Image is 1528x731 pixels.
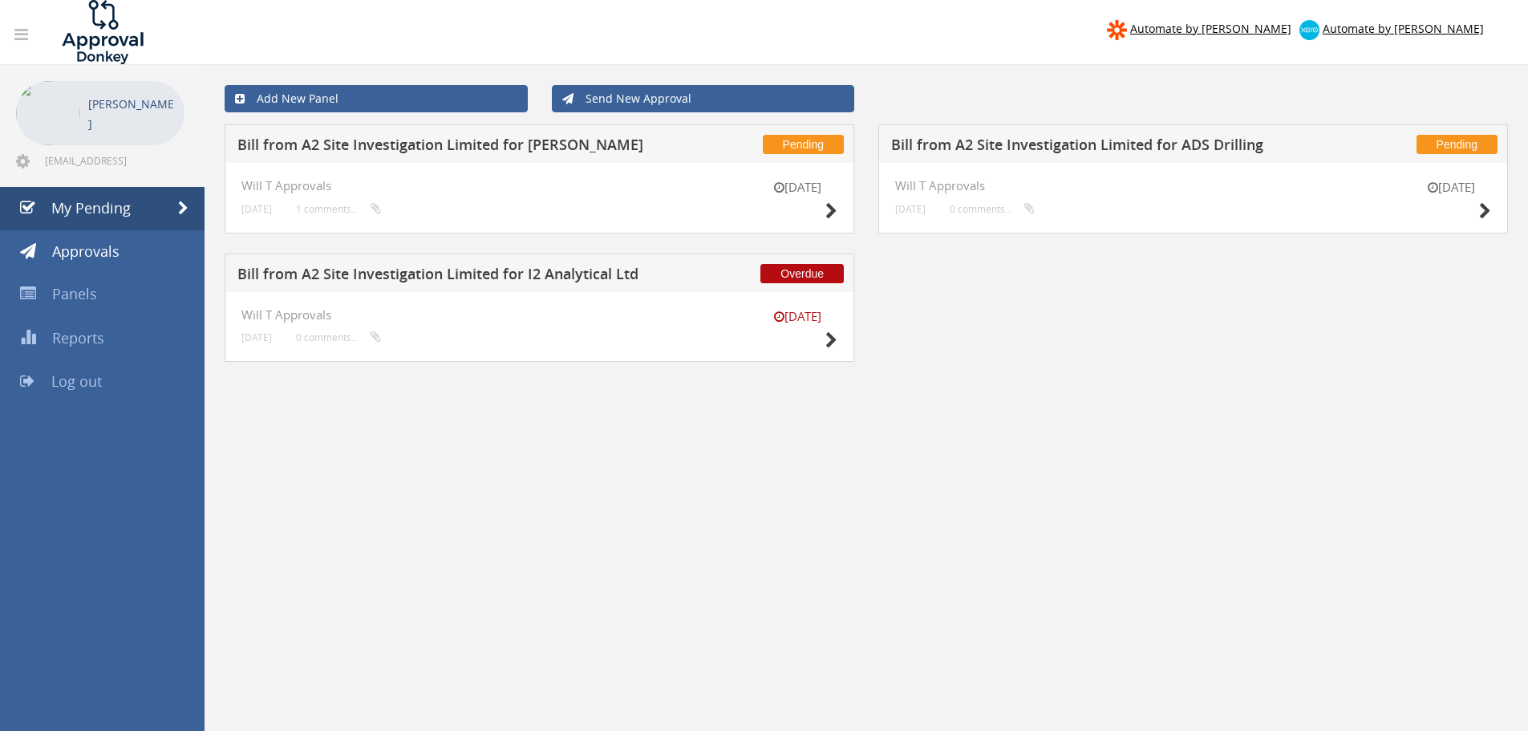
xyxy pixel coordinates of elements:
a: Add New Panel [225,85,528,112]
small: [DATE] [241,331,272,343]
span: Panels [52,284,97,303]
h4: Will T Approvals [895,179,1491,193]
span: Log out [51,372,102,391]
span: Pending [1417,135,1498,154]
small: 0 comments... [296,331,381,343]
h5: Bill from A2 Site Investigation Limited for I2 Analytical Ltd [237,266,660,286]
small: [DATE] [757,179,837,196]
span: [EMAIL_ADDRESS][DOMAIN_NAME] [45,154,181,167]
small: [DATE] [757,308,837,325]
h5: Bill from A2 Site Investigation Limited for [PERSON_NAME] [237,137,660,157]
p: [PERSON_NAME] [88,94,176,134]
h5: Bill from A2 Site Investigation Limited for ADS Drilling [891,137,1314,157]
small: [DATE] [241,203,272,215]
small: 0 comments... [950,203,1035,215]
span: My Pending [51,198,131,217]
h4: Will T Approvals [241,179,837,193]
h4: Will T Approvals [241,308,837,322]
span: Approvals [52,242,120,261]
span: Automate by [PERSON_NAME] [1323,21,1484,36]
img: zapier-logomark.png [1107,20,1127,40]
span: Automate by [PERSON_NAME] [1130,21,1291,36]
small: 1 comments... [296,203,381,215]
span: Pending [763,135,844,154]
small: [DATE] [895,203,926,215]
a: Send New Approval [552,85,855,112]
span: Reports [52,328,104,347]
span: Overdue [760,264,844,283]
small: [DATE] [1411,179,1491,196]
img: xero-logo.png [1299,20,1319,40]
